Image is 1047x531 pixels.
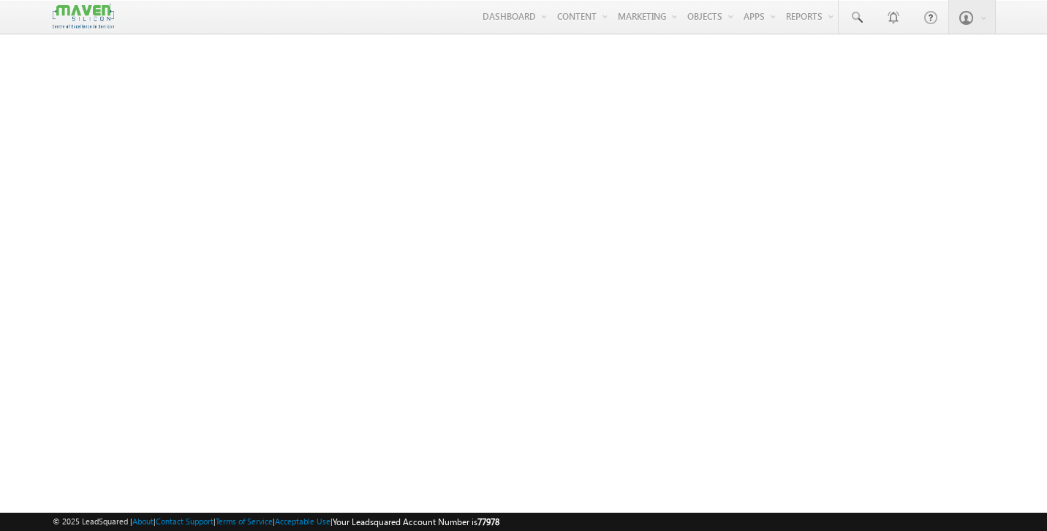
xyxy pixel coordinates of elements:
img: Custom Logo [53,4,114,29]
a: About [132,516,154,526]
a: Contact Support [156,516,213,526]
span: Your Leadsquared Account Number is [333,516,499,527]
span: 77978 [477,516,499,527]
a: Acceptable Use [275,516,330,526]
span: © 2025 LeadSquared | | | | | [53,515,499,529]
a: Terms of Service [216,516,273,526]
